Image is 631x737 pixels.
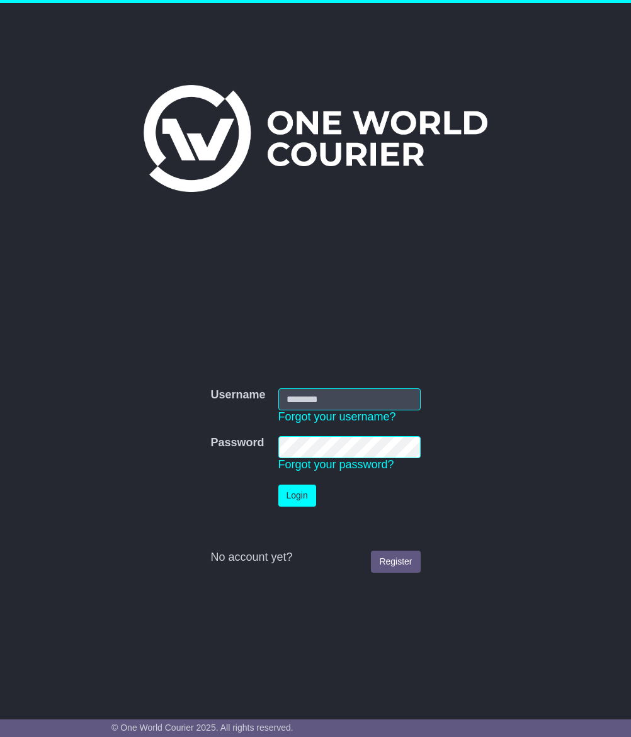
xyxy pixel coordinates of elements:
[278,458,394,471] a: Forgot your password?
[371,551,420,573] a: Register
[278,485,316,507] button: Login
[278,410,396,423] a: Forgot your username?
[210,551,420,565] div: No account yet?
[144,85,487,192] img: One World
[210,436,264,450] label: Password
[111,723,293,733] span: © One World Courier 2025. All rights reserved.
[210,388,265,402] label: Username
